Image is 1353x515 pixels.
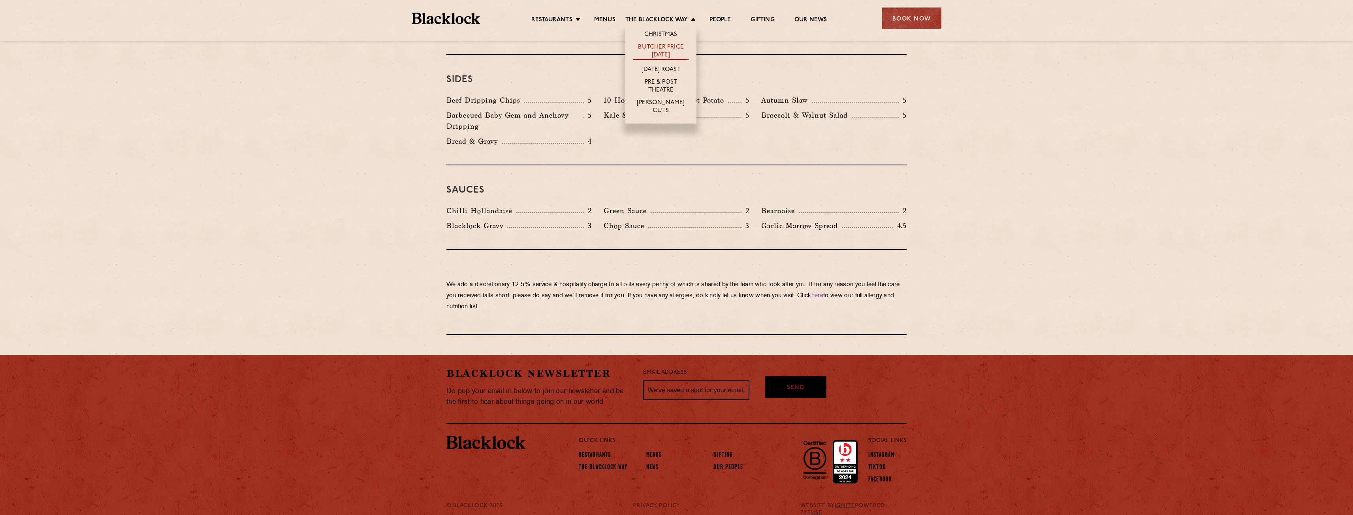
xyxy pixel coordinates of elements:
[584,221,592,231] p: 3
[644,31,677,39] a: Christmas
[761,205,799,216] p: Bearnaise
[761,220,842,231] p: Garlic Marrow Spread
[579,436,842,446] p: Quick Links
[633,43,689,60] a: Butcher Price [DATE]
[446,367,631,380] h2: Blacklock Newsletter
[633,502,680,509] a: PRIVACY POLICY
[579,451,611,460] a: Restaurants
[868,451,894,460] a: Instagram
[761,95,812,106] p: Autumn Slaw
[794,16,827,25] a: Our News
[646,464,659,472] a: News
[446,110,583,132] p: Barbecued Baby Gem and Anchovy Dripping
[446,75,907,85] h3: Sides
[633,99,689,116] a: [PERSON_NAME] Cuts
[604,95,728,106] p: 10 Hour Ash Roasted Sweet Potato
[646,451,662,460] a: Menus
[899,110,907,120] p: 5
[643,380,749,400] input: We’ve saved a spot for your email...
[604,205,651,216] p: Green Sauce
[412,13,480,24] img: BL_Textured_Logo-footer-cropped.svg
[868,436,907,446] p: Social Links
[868,464,886,472] a: TikTok
[741,206,749,216] p: 2
[604,110,668,121] p: Kale & Parmesan
[625,16,688,25] a: The Blacklock Way
[643,368,687,377] label: Email Address
[446,95,524,106] p: Beef Dripping Chips
[604,220,648,231] p: Chop Sauce
[446,220,507,231] p: Blacklock Gravy
[579,464,627,472] a: The Blacklock Way
[899,206,907,216] p: 2
[531,16,572,25] a: Restaurants
[446,205,516,216] p: Chilli Hollandaise
[446,136,502,147] p: Bread & Gravy
[811,293,823,299] a: here
[713,451,733,460] a: Gifting
[446,279,907,313] p: We add a discretionary 12.5% service & hospitality charge to all bills every penny of which is sh...
[633,79,689,95] a: Pre & Post Theatre
[642,66,680,75] a: [DATE] Roast
[751,16,774,25] a: Gifting
[584,95,592,105] p: 5
[709,16,731,25] a: People
[584,136,592,146] p: 4
[882,7,941,29] div: Book Now
[584,206,592,216] p: 2
[761,110,852,121] p: Broccoli & Walnut Salad
[833,440,858,483] img: Accred_2023_2star.png
[446,386,631,407] p: Do pop your email in below to join our newsletter and be the first to hear about things going on ...
[741,221,749,231] p: 3
[835,503,855,509] a: IGNITE
[446,185,907,195] h3: Sauces
[899,95,907,105] p: 5
[799,436,831,483] img: B-Corp-Logo-Black-RGB.svg
[868,476,892,485] a: Facebook
[893,221,907,231] p: 4.5
[741,95,749,105] p: 5
[446,436,525,449] img: BL_Textured_Logo-footer-cropped.svg
[741,110,749,120] p: 5
[594,16,615,25] a: Menus
[713,464,743,472] a: Our People
[584,110,592,120] p: 5
[787,384,804,393] span: Send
